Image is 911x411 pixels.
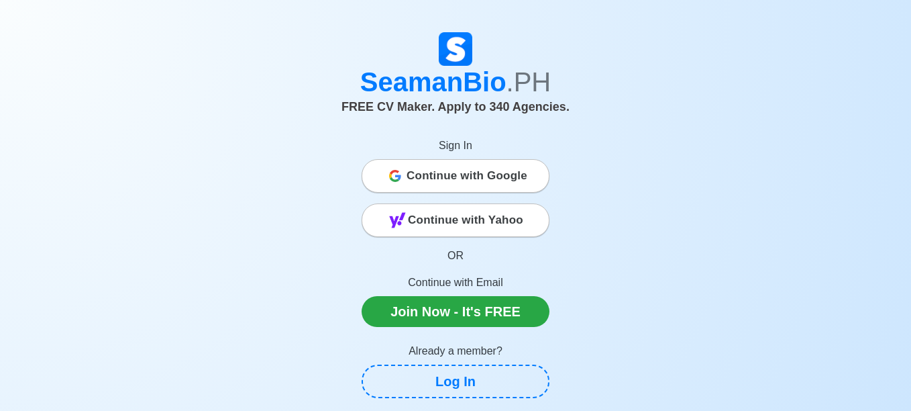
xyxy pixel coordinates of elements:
[362,275,549,291] p: Continue with Email
[408,207,523,234] span: Continue with Yahoo
[407,163,527,189] span: Continue with Google
[362,159,549,193] button: Continue with Google
[341,100,570,113] span: FREE CV Maker. Apply to 340 Agencies.
[362,365,549,398] a: Log In
[362,203,549,237] button: Continue with Yahoo
[362,248,549,264] p: OR
[362,343,549,359] p: Already a member?
[439,32,472,66] img: Logo
[362,138,549,154] p: Sign In
[362,296,549,327] a: Join Now - It's FREE
[506,67,551,97] span: .PH
[83,66,828,98] h1: SeamanBio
